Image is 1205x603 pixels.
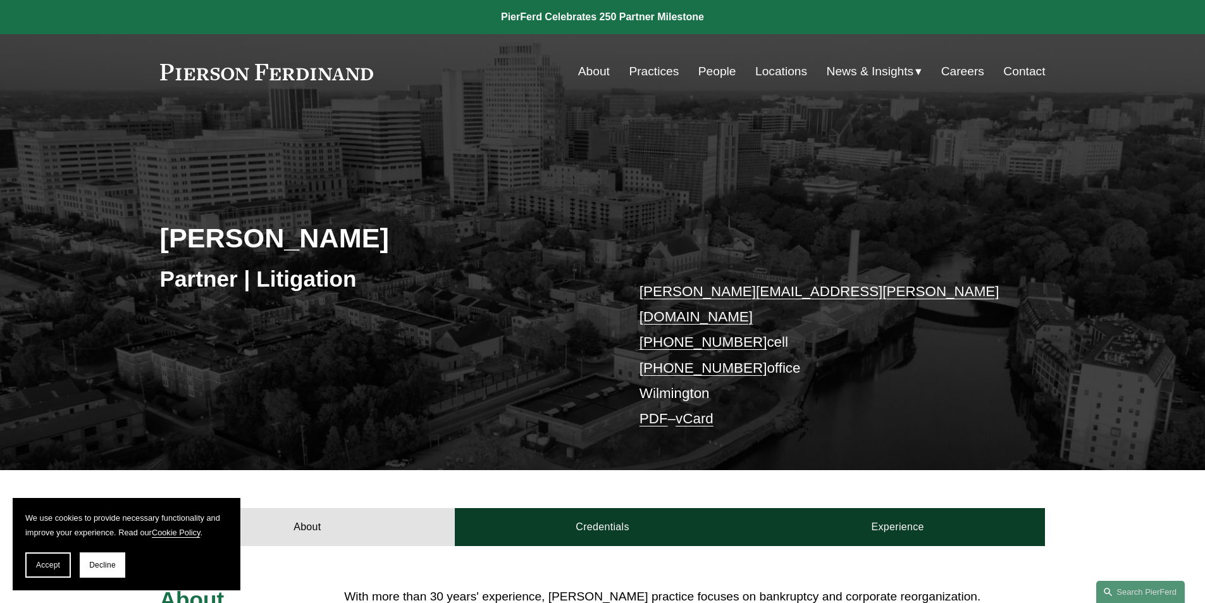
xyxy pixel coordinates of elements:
[160,265,603,293] h3: Partner | Litigation
[13,498,240,590] section: Cookie banner
[25,552,71,578] button: Accept
[1003,59,1045,84] a: Contact
[755,59,807,84] a: Locations
[698,59,736,84] a: People
[629,59,679,84] a: Practices
[160,508,455,546] a: About
[160,221,603,254] h2: [PERSON_NAME]
[640,334,767,350] a: [PHONE_NUMBER]
[89,561,116,569] span: Decline
[640,283,999,325] a: [PERSON_NAME][EMAIL_ADDRESS][PERSON_NAME][DOMAIN_NAME]
[36,561,60,569] span: Accept
[750,508,1046,546] a: Experience
[941,59,984,84] a: Careers
[827,59,922,84] a: folder dropdown
[80,552,125,578] button: Decline
[827,61,914,83] span: News & Insights
[152,528,201,537] a: Cookie Policy
[640,360,767,376] a: [PHONE_NUMBER]
[676,411,714,426] a: vCard
[25,511,228,540] p: We use cookies to provide necessary functionality and improve your experience. Read our .
[1096,581,1185,603] a: Search this site
[455,508,750,546] a: Credentials
[640,411,668,426] a: PDF
[640,279,1008,432] p: cell office Wilmington –
[578,59,610,84] a: About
